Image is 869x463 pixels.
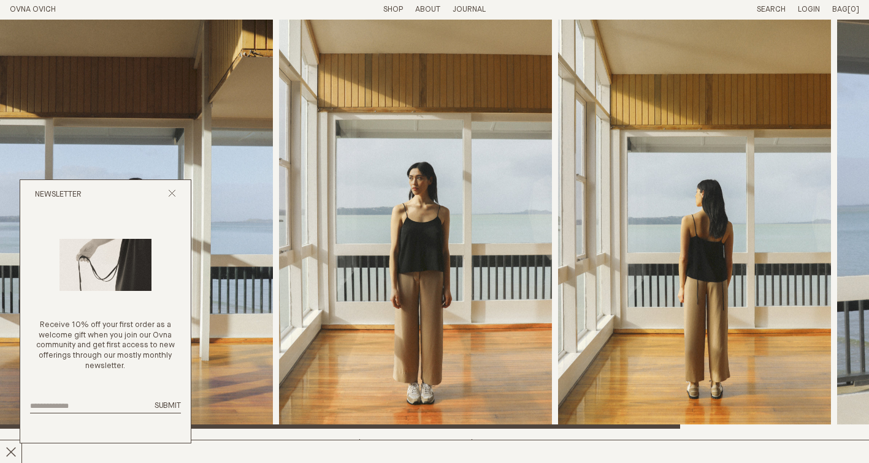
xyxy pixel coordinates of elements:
[10,439,215,456] h2: Ya Pant
[848,6,859,13] span: [0]
[168,189,176,201] button: Close popup
[469,439,501,447] span: $180.00
[155,401,181,412] button: Submit
[357,439,391,447] span: $450.00
[155,402,181,410] span: Submit
[279,20,552,429] div: 2 / 4
[757,6,786,13] a: Search
[558,20,831,429] img: Ya Pant
[30,320,181,372] p: Receive 10% off your first order as a welcome gift when you join our Ovna community and get first...
[832,6,848,13] span: Bag
[558,20,831,429] div: 3 / 4
[383,6,403,13] a: Shop
[453,6,486,13] a: Journal
[10,6,56,13] a: Home
[415,5,440,15] summary: About
[279,20,552,429] img: Ya Pant
[35,190,82,200] h2: Newsletter
[798,6,820,13] a: Login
